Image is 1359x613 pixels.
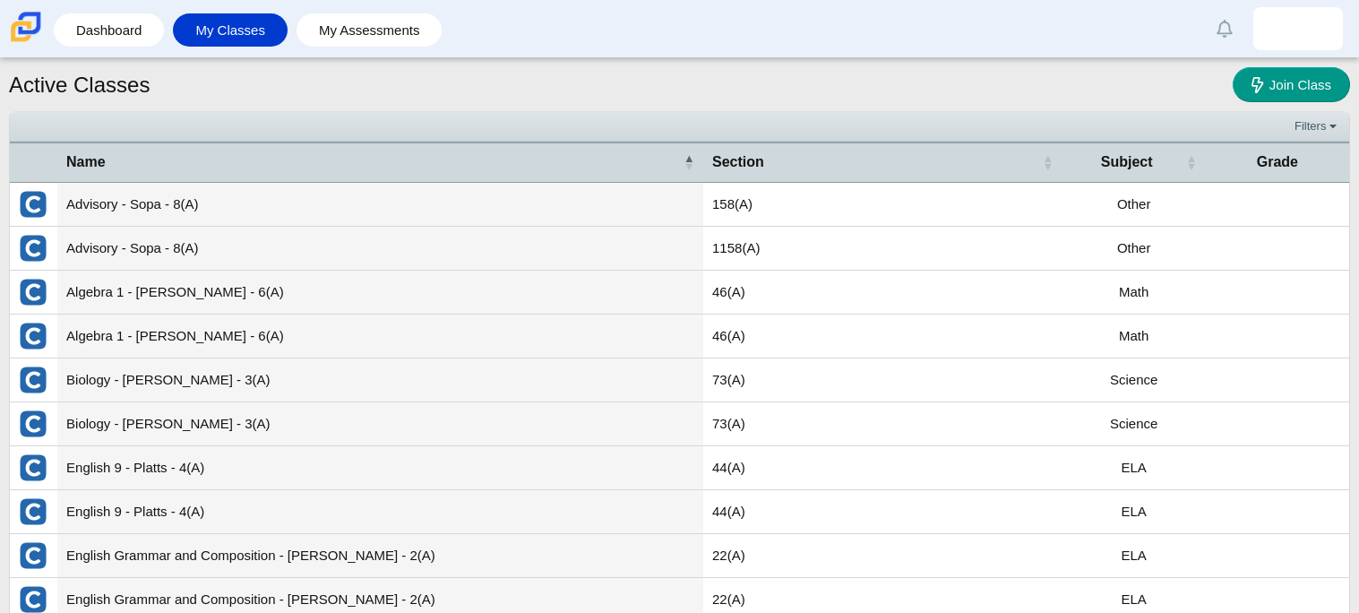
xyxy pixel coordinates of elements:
a: cameron.russell.eC1Oc0 [1253,7,1343,50]
td: 46(A) [703,271,1062,315]
td: 44(A) [703,490,1062,534]
span: Section [712,152,1039,172]
td: ELA [1062,490,1206,534]
td: Advisory - Sopa - 8(A) [57,183,703,227]
td: English 9 - Platts - 4(A) [57,446,703,490]
a: Carmen School of Science & Technology [7,33,45,48]
span: Name [66,152,680,172]
td: Other [1062,227,1206,271]
td: Advisory - Sopa - 8(A) [57,227,703,271]
td: English Grammar and Composition - [PERSON_NAME] - 2(A) [57,534,703,578]
td: Biology - [PERSON_NAME] - 3(A) [57,358,703,402]
img: cameron.russell.eC1Oc0 [1284,14,1312,43]
td: Science [1062,358,1206,402]
td: English 9 - Platts - 4(A) [57,490,703,534]
a: Filters [1290,117,1345,135]
td: Algebra 1 - [PERSON_NAME] - 6(A) [57,315,703,358]
td: 158(A) [703,183,1062,227]
img: External class connected through Clever [19,497,47,526]
td: 73(A) [703,402,1062,446]
a: My Assessments [305,13,434,47]
a: Join Class [1233,67,1350,102]
span: Section : Activate to sort [1043,153,1054,171]
span: Subject [1071,152,1183,172]
span: Join Class [1269,77,1331,92]
img: External class connected through Clever [19,410,47,438]
span: Subject : Activate to sort [1186,153,1197,171]
td: 73(A) [703,358,1062,402]
img: External class connected through Clever [19,190,47,219]
span: Grade [1215,152,1340,172]
td: Science [1062,402,1206,446]
td: 44(A) [703,446,1062,490]
span: Name : Activate to invert sorting [684,153,694,171]
img: Carmen School of Science & Technology [7,8,45,46]
td: Math [1062,315,1206,358]
a: Dashboard [63,13,155,47]
td: 46(A) [703,315,1062,358]
img: External class connected through Clever [19,278,47,306]
img: External class connected through Clever [19,541,47,570]
td: 1158(A) [703,227,1062,271]
td: Algebra 1 - [PERSON_NAME] - 6(A) [57,271,703,315]
td: ELA [1062,534,1206,578]
img: External class connected through Clever [19,234,47,263]
td: 22(A) [703,534,1062,578]
td: Other [1062,183,1206,227]
h1: Active Classes [9,70,150,100]
a: Alerts [1205,9,1244,48]
td: Math [1062,271,1206,315]
td: ELA [1062,446,1206,490]
img: External class connected through Clever [19,366,47,394]
a: My Classes [182,13,279,47]
img: External class connected through Clever [19,453,47,482]
img: External class connected through Clever [19,322,47,350]
td: Biology - [PERSON_NAME] - 3(A) [57,402,703,446]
